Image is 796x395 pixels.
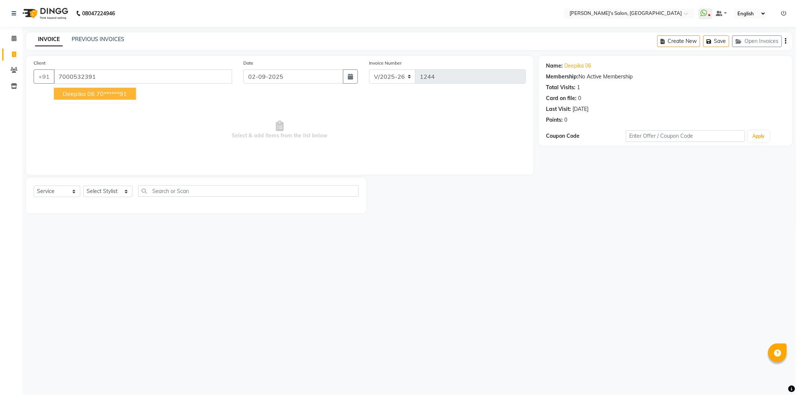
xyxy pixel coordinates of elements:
div: Name: [546,62,563,70]
div: No Active Membership [546,73,785,81]
div: Total Visits: [546,84,576,91]
input: Search or Scan [138,185,359,197]
button: +91 [34,69,54,84]
label: Invoice Number [369,60,402,66]
div: [DATE] [573,105,589,113]
a: Deepika 06 [565,62,591,70]
input: Search by Name/Mobile/Email/Code [54,69,232,84]
span: Select & add items from the list below [34,93,526,167]
b: 08047224946 [82,3,115,24]
label: Date [243,60,253,66]
div: 0 [578,94,581,102]
img: logo [19,3,70,24]
div: 0 [565,116,568,124]
button: Open Invoices [732,35,782,47]
div: 1 [577,84,580,91]
span: deepika 06 [63,90,95,97]
div: Membership: [546,73,579,81]
div: Card on file: [546,94,577,102]
button: Save [703,35,729,47]
a: INVOICE [35,33,63,46]
input: Enter Offer / Coupon Code [626,130,745,142]
label: Client [34,60,46,66]
div: Last Visit: [546,105,571,113]
button: Create New [657,35,700,47]
a: PREVIOUS INVOICES [72,36,124,43]
div: Coupon Code [546,132,626,140]
button: Apply [748,131,769,142]
div: Points: [546,116,563,124]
